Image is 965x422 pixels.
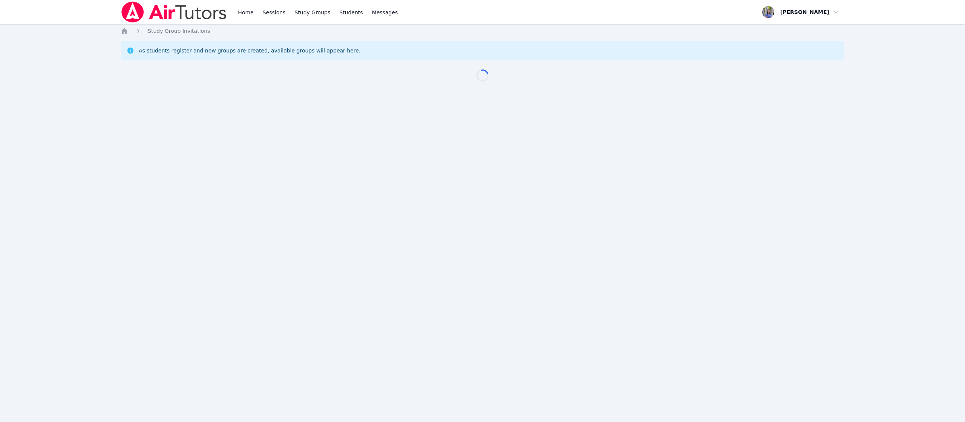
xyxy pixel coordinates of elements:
[121,2,227,23] img: Air Tutors
[148,28,210,34] span: Study Group Invitations
[139,47,360,54] div: As students register and new groups are created, available groups will appear here.
[121,27,844,35] nav: Breadcrumb
[148,27,210,35] a: Study Group Invitations
[372,9,398,16] span: Messages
